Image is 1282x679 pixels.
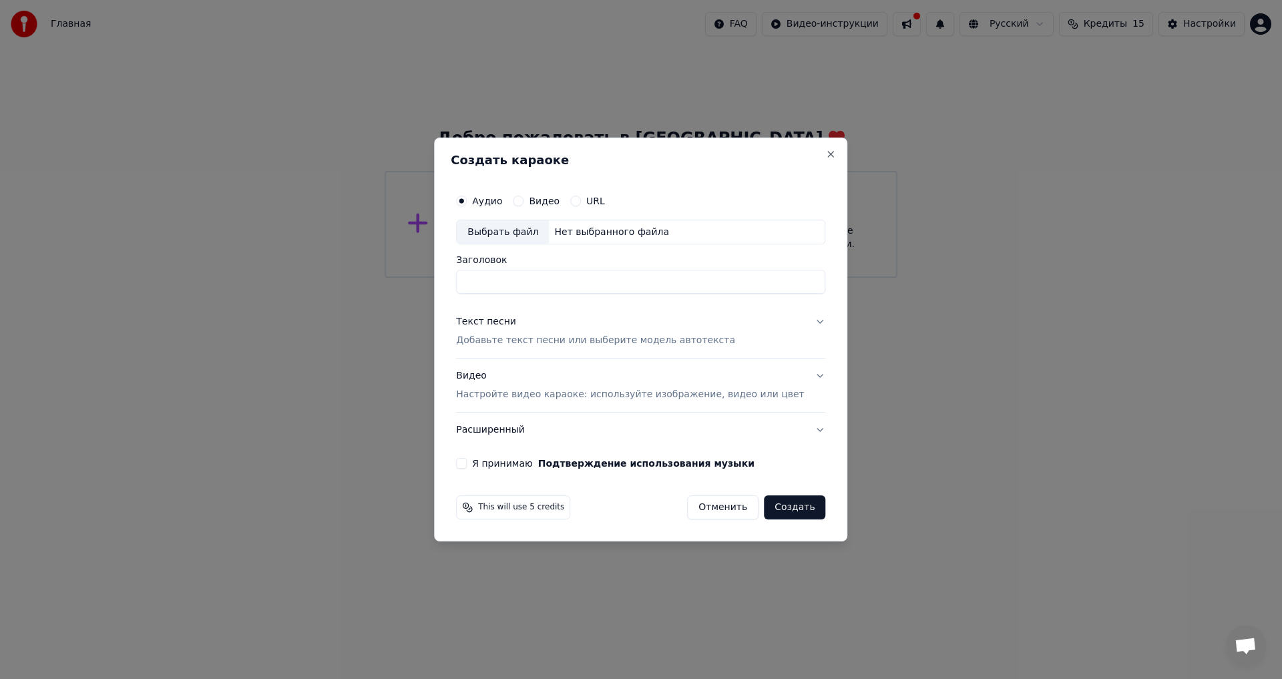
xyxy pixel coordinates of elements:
button: ВидеоНастройте видео караоке: используйте изображение, видео или цвет [456,359,825,413]
label: URL [586,196,605,206]
div: Нет выбранного файла [549,226,674,239]
label: Я принимаю [472,459,755,468]
button: Создать [764,495,825,519]
div: Текст песни [456,316,516,329]
label: Аудио [472,196,502,206]
label: Заголовок [456,256,825,265]
div: Видео [456,370,804,402]
label: Видео [529,196,560,206]
button: Расширенный [456,413,825,447]
button: Я принимаю [538,459,755,468]
button: Текст песниДобавьте текст песни или выберите модель автотекста [456,305,825,359]
span: This will use 5 credits [478,502,564,513]
button: Отменить [687,495,759,519]
h2: Создать караоке [451,154,831,166]
p: Настройте видео караоке: используйте изображение, видео или цвет [456,388,804,401]
div: Выбрать файл [457,220,549,244]
p: Добавьте текст песни или выберите модель автотекста [456,334,735,348]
